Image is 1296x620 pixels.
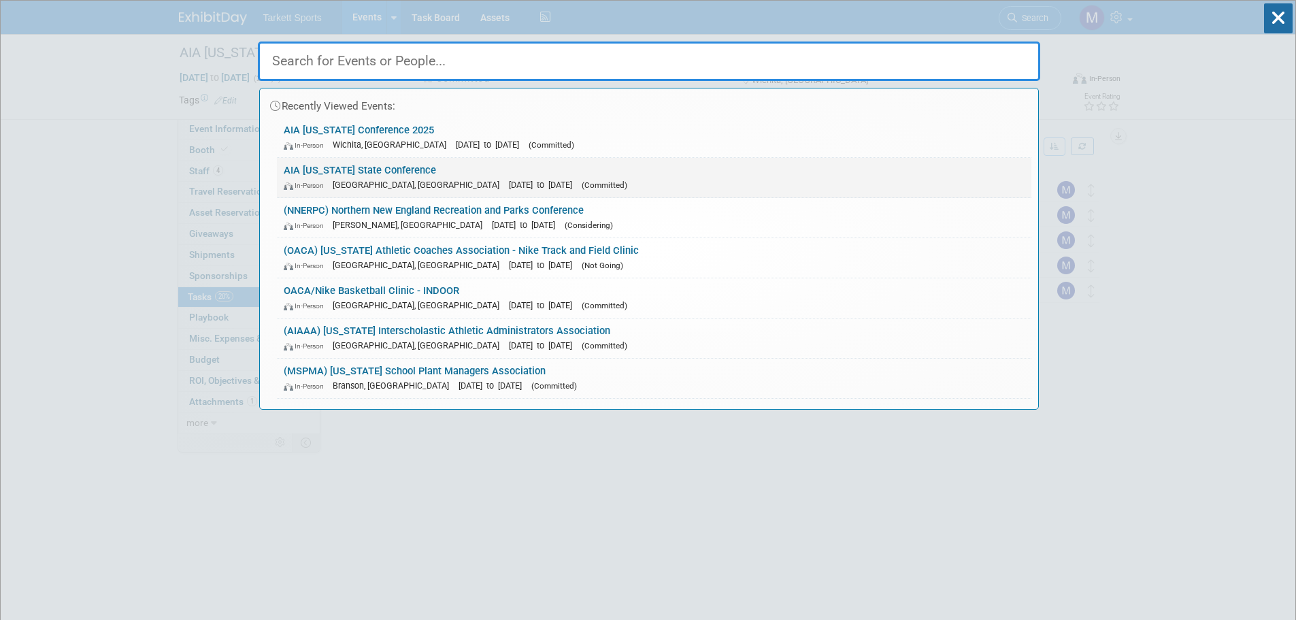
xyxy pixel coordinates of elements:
span: In-Person [284,342,330,350]
span: Branson, [GEOGRAPHIC_DATA] [333,380,456,391]
span: [GEOGRAPHIC_DATA], [GEOGRAPHIC_DATA] [333,260,506,270]
span: [DATE] to [DATE] [509,180,579,190]
span: (Considering) [565,221,613,230]
span: (Committed) [582,180,627,190]
a: (OACA) [US_STATE] Athletic Coaches Association - Nike Track and Field Clinic In-Person [GEOGRAPHI... [277,238,1031,278]
span: [GEOGRAPHIC_DATA], [GEOGRAPHIC_DATA] [333,340,506,350]
span: [DATE] to [DATE] [492,220,562,230]
span: [DATE] to [DATE] [509,340,579,350]
span: In-Person [284,141,330,150]
div: Recently Viewed Events: [267,88,1031,118]
a: AIA [US_STATE] Conference 2025 In-Person Wichita, [GEOGRAPHIC_DATA] [DATE] to [DATE] (Committed) [277,118,1031,157]
a: (NNERPC) Northern New England Recreation and Parks Conference In-Person [PERSON_NAME], [GEOGRAPHI... [277,198,1031,238]
span: Wichita, [GEOGRAPHIC_DATA] [333,140,453,150]
a: (MSPMA) [US_STATE] School Plant Managers Association In-Person Branson, [GEOGRAPHIC_DATA] [DATE] ... [277,359,1031,398]
span: (Committed) [531,381,577,391]
span: [PERSON_NAME], [GEOGRAPHIC_DATA] [333,220,489,230]
a: (AIAAA) [US_STATE] Interscholastic Athletic Administrators Association In-Person [GEOGRAPHIC_DATA... [277,319,1031,358]
span: [DATE] to [DATE] [509,300,579,310]
span: (Not Going) [582,261,623,270]
a: AIA [US_STATE] State Conference In-Person [GEOGRAPHIC_DATA], [GEOGRAPHIC_DATA] [DATE] to [DATE] (... [277,158,1031,197]
span: In-Person [284,301,330,310]
a: OACA/Nike Basketball Clinic - INDOOR In-Person [GEOGRAPHIC_DATA], [GEOGRAPHIC_DATA] [DATE] to [DA... [277,278,1031,318]
span: In-Person [284,382,330,391]
span: [GEOGRAPHIC_DATA], [GEOGRAPHIC_DATA] [333,300,506,310]
span: In-Person [284,181,330,190]
span: (Committed) [529,140,574,150]
span: [DATE] to [DATE] [509,260,579,270]
span: [DATE] to [DATE] [459,380,529,391]
span: (Committed) [582,301,627,310]
span: In-Person [284,261,330,270]
span: [GEOGRAPHIC_DATA], [GEOGRAPHIC_DATA] [333,180,506,190]
span: In-Person [284,221,330,230]
span: (Committed) [582,341,627,350]
span: [DATE] to [DATE] [456,140,526,150]
input: Search for Events or People... [258,42,1040,81]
